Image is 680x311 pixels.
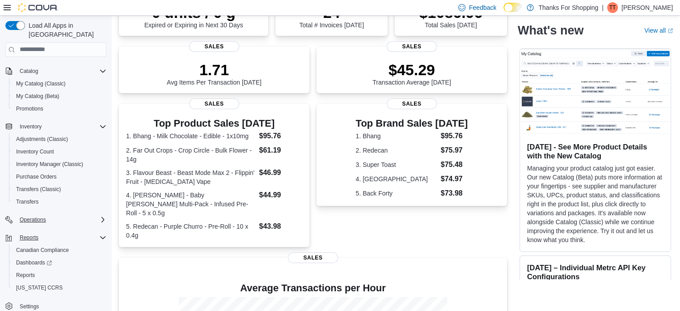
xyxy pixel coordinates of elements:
[9,158,110,170] button: Inventory Manager (Classic)
[356,160,437,169] dt: 3. Super Toast
[16,66,106,77] span: Catalog
[126,191,255,217] dt: 4. [PERSON_NAME] - Baby [PERSON_NAME] Multi-Pack - Infused Pre-Roll - 5 x 0.5g
[2,120,110,133] button: Inventory
[189,98,239,109] span: Sales
[13,171,106,182] span: Purchase Orders
[16,66,42,77] button: Catalog
[527,164,663,244] p: Managing your product catalog just got easier. Our new Catalog (Beta) puts more information at yo...
[16,284,63,291] span: [US_STATE] CCRS
[9,196,110,208] button: Transfers
[288,252,338,263] span: Sales
[607,2,618,13] div: T Thomson
[126,146,255,164] dt: 2. Far Out Crops - Crop Circle - Bulk Flower - 14g
[9,183,110,196] button: Transfers (Classic)
[144,4,243,29] div: Expired or Expiring in Next 30 Days
[13,282,66,293] a: [US_STATE] CCRS
[356,132,437,141] dt: 1. Bhang
[419,4,483,29] div: Total Sales [DATE]
[13,282,106,293] span: Washington CCRS
[667,28,673,34] svg: External link
[387,41,437,52] span: Sales
[259,221,302,232] dd: $43.98
[13,245,72,256] a: Canadian Compliance
[356,175,437,183] dt: 4. [GEOGRAPHIC_DATA]
[299,4,363,29] div: Total # Invoices [DATE]
[9,281,110,294] button: [US_STATE] CCRS
[16,121,106,132] span: Inventory
[16,247,69,254] span: Canadian Compliance
[9,256,110,269] a: Dashboards
[609,2,616,13] span: TT
[189,41,239,52] span: Sales
[9,77,110,90] button: My Catalog (Classic)
[167,61,262,79] p: 1.71
[2,231,110,244] button: Reports
[16,136,68,143] span: Adjustments (Classic)
[126,118,302,129] h3: Top Product Sales [DATE]
[644,27,673,34] a: View allExternal link
[16,121,45,132] button: Inventory
[16,93,59,100] span: My Catalog (Beta)
[13,196,42,207] a: Transfers
[13,184,106,195] span: Transfers (Classic)
[20,216,46,223] span: Operations
[16,186,61,193] span: Transfers (Classic)
[259,190,302,200] dd: $44.99
[9,90,110,102] button: My Catalog (Beta)
[527,142,663,160] h3: [DATE] - See More Product Details with the New Catalog
[602,2,604,13] p: |
[441,174,468,184] dd: $74.97
[13,257,55,268] a: Dashboards
[13,184,64,195] a: Transfers (Classic)
[13,196,106,207] span: Transfers
[16,232,106,243] span: Reports
[16,198,38,205] span: Transfers
[441,131,468,141] dd: $95.76
[503,12,504,13] span: Dark Mode
[9,102,110,115] button: Promotions
[387,98,437,109] span: Sales
[2,65,110,77] button: Catalog
[16,161,83,168] span: Inventory Manager (Classic)
[356,189,437,198] dt: 5. Back Forty
[13,159,106,170] span: Inventory Manager (Classic)
[20,234,38,241] span: Reports
[527,263,663,281] h3: [DATE] – Individual Metrc API Key Configurations
[441,188,468,199] dd: $73.98
[9,145,110,158] button: Inventory Count
[9,269,110,281] button: Reports
[13,103,106,114] span: Promotions
[469,3,496,12] span: Feedback
[13,78,69,89] a: My Catalog (Classic)
[16,214,50,225] button: Operations
[538,2,598,13] p: Thanks For Shopping
[259,131,302,141] dd: $95.76
[13,146,106,157] span: Inventory Count
[16,173,57,180] span: Purchase Orders
[13,270,106,281] span: Reports
[13,257,106,268] span: Dashboards
[13,245,106,256] span: Canadian Compliance
[16,105,43,112] span: Promotions
[126,222,255,240] dt: 5. Redecan - Purple Churro - Pre-Roll - 10 x 0.4g
[126,132,255,141] dt: 1. Bhang - Milk Chocolate - Edible - 1x10mg
[13,146,58,157] a: Inventory Count
[372,61,451,79] p: $45.29
[126,283,500,294] h4: Average Transactions per Hour
[9,133,110,145] button: Adjustments (Classic)
[259,145,302,156] dd: $61.19
[503,3,522,12] input: Dark Mode
[13,91,106,102] span: My Catalog (Beta)
[356,146,437,155] dt: 2. Redecan
[16,148,54,155] span: Inventory Count
[441,145,468,156] dd: $75.97
[167,61,262,86] div: Avg Items Per Transaction [DATE]
[16,232,42,243] button: Reports
[9,170,110,183] button: Purchase Orders
[126,168,255,186] dt: 3. Flavour Beast - Beast Mode Max 2 - Flippin' Fruit - [MEDICAL_DATA] Vape
[25,21,106,39] span: Load All Apps in [GEOGRAPHIC_DATA]
[9,244,110,256] button: Canadian Compliance
[13,171,60,182] a: Purchase Orders
[13,134,72,145] a: Adjustments (Classic)
[16,259,52,266] span: Dashboards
